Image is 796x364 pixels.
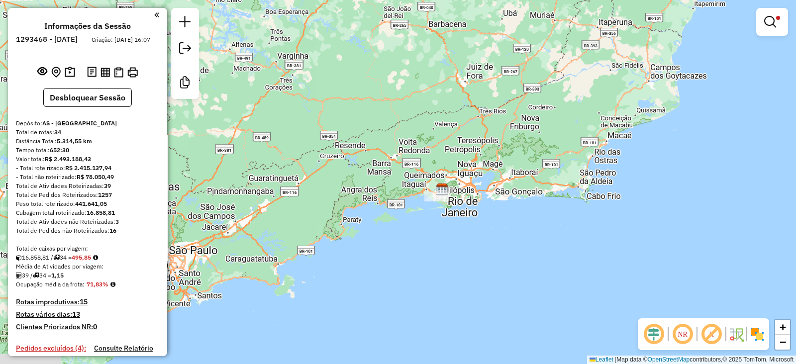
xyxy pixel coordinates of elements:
h4: Rotas improdutivas: [16,298,159,306]
strong: 1257 [98,191,112,198]
span: Ocupação média da frota: [16,280,85,288]
img: AS - Rio de Janeiro [436,183,449,196]
span: Exibir rótulo [699,322,723,346]
div: Criação: [DATE] 16:07 [88,35,154,44]
span: + [780,321,786,333]
button: Visualizar Romaneio [112,65,125,80]
a: Nova sessão e pesquisa [175,12,195,34]
strong: 34 [54,128,61,136]
div: - Total roteirizado: [16,164,159,173]
button: Exibir sessão original [35,64,49,80]
a: OpenStreetMap [648,356,690,363]
img: Exibir/Ocultar setores [749,326,765,342]
strong: R$ 78.050,49 [77,173,114,181]
strong: 441.641,05 [75,200,107,207]
div: Map data © contributors,© 2025 TomTom, Microsoft [587,356,796,364]
strong: AS - [GEOGRAPHIC_DATA] [42,119,117,127]
strong: 16.858,81 [87,209,115,216]
strong: 13 [72,310,80,319]
a: Zoom in [775,320,790,335]
span: Ocultar deslocamento [642,322,666,346]
span: Filtro Ativo [776,16,780,20]
div: Total de Pedidos não Roteirizados: [16,226,159,235]
strong: 495,85 [72,254,91,261]
i: Meta Caixas/viagem: 589,20 Diferença: -93,35 [93,255,98,261]
i: Total de rotas [53,255,60,261]
div: Valor total: [16,155,159,164]
strong: 71,83% [87,280,108,288]
i: Total de rotas [33,273,39,278]
button: Imprimir Rotas [125,65,140,80]
strong: 39 [104,182,111,189]
a: Criar modelo [175,73,195,95]
div: Total de Pedidos Roteirizados: [16,190,159,199]
span: − [780,336,786,348]
h6: 1293468 - [DATE] [16,35,78,44]
div: Total de rotas: [16,128,159,137]
span: Ocultar NR [671,322,695,346]
a: Exibir filtros [760,12,784,32]
h4: Clientes Priorizados NR: [16,323,159,331]
strong: 3 [115,218,119,225]
div: Total de Atividades não Roteirizadas: [16,217,159,226]
em: Média calculada utilizando a maior ocupação (%Peso ou %Cubagem) de cada rota da sessão. Rotas cro... [110,281,115,287]
button: Painel de Sugestão [63,65,77,80]
h4: Rotas vários dias: [16,310,159,319]
strong: 1,15 [51,272,64,279]
div: Tempo total: [16,146,159,155]
h4: Pedidos excluídos (4): [16,344,86,353]
a: Zoom out [775,335,790,350]
strong: R$ 2.493.188,43 [45,155,91,163]
button: Desbloquear Sessão [43,88,132,107]
div: Cubagem total roteirizado: [16,208,159,217]
strong: 652:30 [50,146,69,154]
a: Clique aqui para minimizar o painel [154,9,159,20]
button: Logs desbloquear sessão [85,65,99,80]
div: Média de Atividades por viagem: [16,262,159,271]
h4: Consulte Relatório [94,344,153,353]
div: Total de Atividades Roteirizadas: [16,182,159,190]
div: 39 / 34 = [16,271,159,280]
div: Peso total roteirizado: [16,199,159,208]
div: Distância Total: [16,137,159,146]
h4: Informações da Sessão [44,21,131,31]
strong: 16 [109,227,116,234]
span: | [615,356,616,363]
button: Centralizar mapa no depósito ou ponto de apoio [49,65,63,80]
a: Exportar sessão [175,38,195,61]
a: Leaflet [590,356,613,363]
i: Total de Atividades [16,273,22,278]
strong: 5.314,55 km [57,137,92,145]
strong: 0 [93,322,97,331]
div: - Total não roteirizado: [16,173,159,182]
strong: R$ 2.415.137,94 [65,164,111,172]
div: 16.858,81 / 34 = [16,253,159,262]
div: Total de caixas por viagem: [16,244,159,253]
strong: 15 [80,297,88,306]
button: Visualizar relatório de Roteirização [99,65,112,79]
i: Cubagem total roteirizado [16,255,22,261]
img: Fluxo de ruas [728,326,744,342]
div: Depósito: [16,119,159,128]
